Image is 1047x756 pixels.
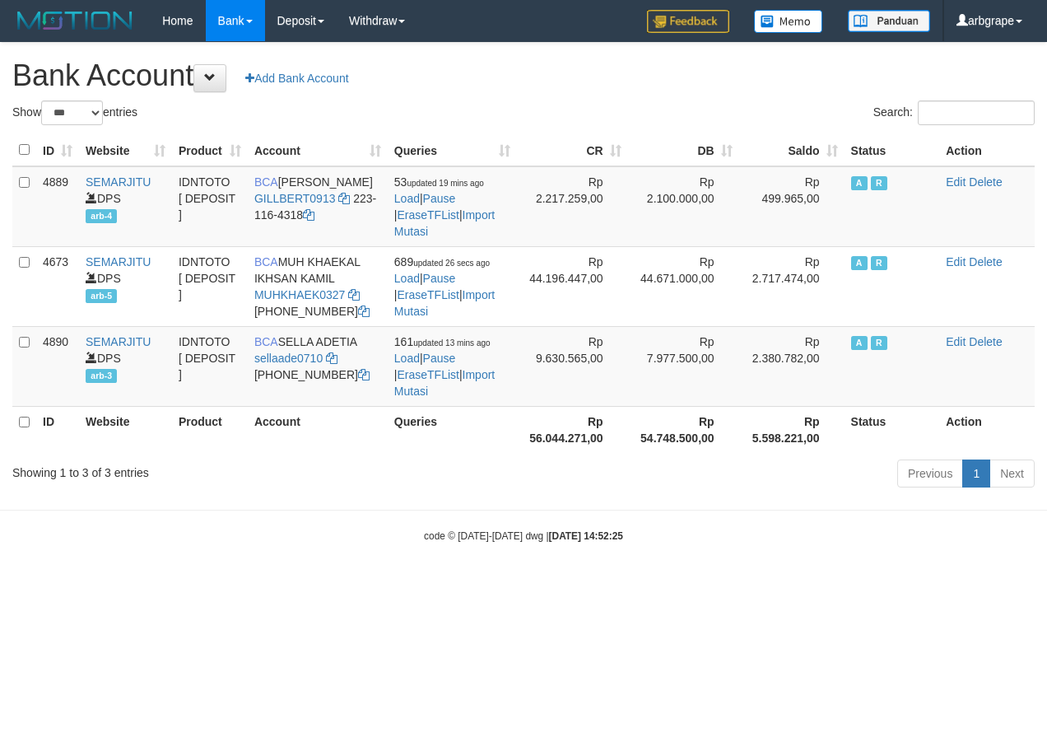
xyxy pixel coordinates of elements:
[423,272,456,285] a: Pause
[394,255,490,268] span: 689
[79,406,172,453] th: Website
[86,335,151,348] a: SEMARJITU
[86,175,151,189] a: SEMARJITU
[969,255,1002,268] a: Delete
[248,326,388,406] td: SELLA ADETIA [PHONE_NUMBER]
[851,256,868,270] span: Active
[517,406,628,453] th: Rp 56.044.271,00
[739,406,845,453] th: Rp 5.598.221,00
[946,335,966,348] a: Edit
[254,352,323,365] a: sellaade0710
[41,100,103,125] select: Showentries
[946,255,966,268] a: Edit
[388,134,517,166] th: Queries: activate to sort column ascending
[172,406,248,453] th: Product
[303,208,314,222] a: Copy 2231164318 to clipboard
[413,259,490,268] span: updated 26 secs ago
[394,175,495,238] span: | | |
[36,326,79,406] td: 4890
[739,246,845,326] td: Rp 2.717.474,00
[397,368,458,381] a: EraseTFList
[845,134,940,166] th: Status
[235,64,359,92] a: Add Bank Account
[946,175,966,189] a: Edit
[628,326,739,406] td: Rp 7.977.500,00
[254,335,278,348] span: BCA
[254,288,346,301] a: MUHKHAEK0327
[254,255,278,268] span: BCA
[388,406,517,453] th: Queries
[851,336,868,350] span: Active
[12,8,137,33] img: MOTION_logo.png
[969,335,1002,348] a: Delete
[248,166,388,247] td: [PERSON_NAME] 223-116-4318
[394,335,495,398] span: | | |
[12,59,1035,92] h1: Bank Account
[12,458,424,481] div: Showing 1 to 3 of 3 entries
[394,368,495,398] a: Import Mutasi
[254,175,278,189] span: BCA
[348,288,360,301] a: Copy MUHKHAEK0327 to clipboard
[36,166,79,247] td: 4889
[397,208,458,222] a: EraseTFList
[918,100,1035,125] input: Search:
[969,175,1002,189] a: Delete
[358,368,370,381] a: Copy 6127014665 to clipboard
[517,246,628,326] td: Rp 44.196.447,00
[754,10,823,33] img: Button%20Memo.svg
[647,10,729,33] img: Feedback.jpg
[79,326,172,406] td: DPS
[848,10,930,32] img: panduan.png
[628,166,739,247] td: Rp 2.100.000,00
[628,406,739,453] th: Rp 54.748.500,00
[172,246,248,326] td: IDNTOTO [ DEPOSIT ]
[394,175,484,189] span: 53
[172,134,248,166] th: Product: activate to sort column ascending
[962,460,990,488] a: 1
[86,255,151,268] a: SEMARJITU
[939,406,1035,453] th: Action
[394,208,495,238] a: Import Mutasi
[326,352,337,365] a: Copy sellaade0710 to clipboard
[407,179,483,188] span: updated 19 mins ago
[86,209,117,223] span: arb-4
[248,134,388,166] th: Account: activate to sort column ascending
[86,369,117,383] span: arb-3
[394,335,491,348] span: 161
[873,100,1035,125] label: Search:
[989,460,1035,488] a: Next
[394,272,420,285] a: Load
[254,192,336,205] a: GILLBERT0913
[338,192,350,205] a: Copy GILLBERT0913 to clipboard
[517,134,628,166] th: CR: activate to sort column ascending
[79,246,172,326] td: DPS
[871,256,887,270] span: Running
[423,352,456,365] a: Pause
[36,246,79,326] td: 4673
[12,100,137,125] label: Show entries
[79,134,172,166] th: Website: activate to sort column ascending
[424,530,623,542] small: code © [DATE]-[DATE] dwg |
[628,134,739,166] th: DB: activate to sort column ascending
[413,338,490,348] span: updated 13 mins ago
[871,336,887,350] span: Running
[423,192,456,205] a: Pause
[248,406,388,453] th: Account
[739,166,845,247] td: Rp 499.965,00
[79,166,172,247] td: DPS
[549,530,623,542] strong: [DATE] 14:52:25
[394,352,420,365] a: Load
[394,288,495,318] a: Import Mutasi
[897,460,963,488] a: Previous
[397,288,458,301] a: EraseTFList
[739,326,845,406] td: Rp 2.380.782,00
[517,326,628,406] td: Rp 9.630.565,00
[871,176,887,190] span: Running
[739,134,845,166] th: Saldo: activate to sort column ascending
[939,134,1035,166] th: Action
[172,166,248,247] td: IDNTOTO [ DEPOSIT ]
[86,289,117,303] span: arb-5
[845,406,940,453] th: Status
[248,246,388,326] td: MUH KHAEKAL IKHSAN KAMIL [PHONE_NUMBER]
[358,305,370,318] a: Copy 7152165849 to clipboard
